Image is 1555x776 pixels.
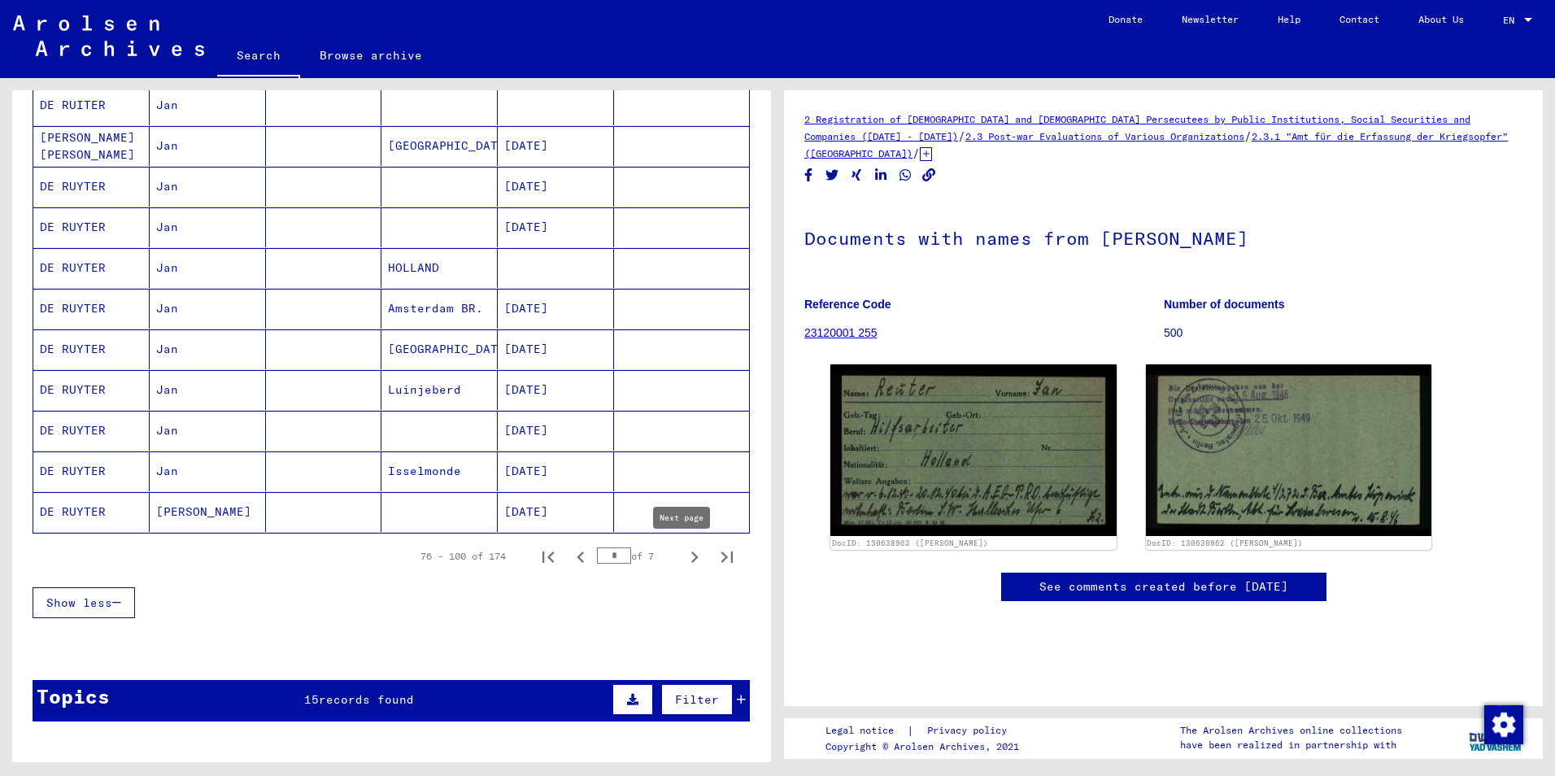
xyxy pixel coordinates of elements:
a: See comments created before [DATE] [1039,578,1288,595]
mat-cell: [DATE] [498,126,614,166]
span: / [913,146,920,160]
mat-cell: [DATE] [498,370,614,410]
span: / [958,129,965,143]
mat-cell: [DATE] [498,329,614,369]
mat-cell: DE RUYTER [33,329,150,369]
mat-cell: [GEOGRAPHIC_DATA] [381,126,498,166]
div: | [825,722,1026,739]
mat-cell: [GEOGRAPHIC_DATA] [381,329,498,369]
div: Topics [37,682,110,711]
img: 002.jpg [1146,364,1432,536]
mat-cell: [DATE] [498,411,614,451]
b: Number of documents [1164,298,1285,311]
p: have been realized in partnership with [1180,738,1402,752]
p: 500 [1164,325,1522,342]
img: 001.jpg [830,364,1117,536]
mat-cell: DE RUYTER [33,370,150,410]
button: Last page [711,540,743,573]
mat-cell: DE RUYTER [33,451,150,491]
a: Search [217,36,300,78]
a: Privacy policy [914,722,1026,739]
mat-cell: Jan [150,126,266,166]
span: Show less [46,595,112,610]
mat-cell: Amsterdam BR. [381,289,498,329]
mat-cell: [DATE] [498,207,614,247]
span: / [1244,129,1252,143]
mat-cell: DE RUYTER [33,248,150,288]
div: 76 – 100 of 174 [420,549,506,564]
span: records found [319,692,414,707]
span: EN [1503,15,1521,26]
a: 2 Registration of [DEMOGRAPHIC_DATA] and [DEMOGRAPHIC_DATA] Persecutees by Public Institutions, S... [804,113,1470,142]
button: Filter [661,684,733,715]
a: DocID: 130638962 ([PERSON_NAME]) [832,538,988,547]
mat-cell: DE RUYTER [33,492,150,532]
mat-cell: Jan [150,207,266,247]
a: 23120001 255 [804,326,878,339]
div: of 7 [597,548,678,564]
mat-cell: Jan [150,85,266,125]
mat-cell: Jan [150,329,266,369]
mat-cell: Jan [150,451,266,491]
mat-cell: DE RUYTER [33,167,150,207]
p: Copyright © Arolsen Archives, 2021 [825,739,1026,754]
mat-cell: [DATE] [498,289,614,329]
button: Share on LinkedIn [873,165,890,185]
img: Arolsen_neg.svg [13,15,204,56]
img: Change consent [1484,705,1523,744]
mat-cell: [DATE] [498,167,614,207]
mat-cell: Isselmonde [381,451,498,491]
mat-cell: Jan [150,370,266,410]
button: Next page [678,540,711,573]
button: Previous page [564,540,597,573]
a: 2.3 Post-war Evaluations of Various Organizations [965,130,1244,142]
p: The Arolsen Archives online collections [1180,723,1402,738]
button: First page [532,540,564,573]
mat-cell: Jan [150,248,266,288]
a: Legal notice [825,722,907,739]
mat-cell: DE RUITER [33,85,150,125]
span: 15 [304,692,319,707]
a: DocID: 130638962 ([PERSON_NAME]) [1147,538,1303,547]
img: yv_logo.png [1466,717,1527,758]
mat-cell: [DATE] [498,451,614,491]
div: Change consent [1483,704,1522,743]
b: Reference Code [804,298,891,311]
button: Share on Xing [848,165,865,185]
span: Filter [675,692,719,707]
mat-cell: [DATE] [498,492,614,532]
button: Show less [33,587,135,618]
mat-cell: Jan [150,167,266,207]
mat-cell: Luinjeberd [381,370,498,410]
mat-cell: Jan [150,411,266,451]
button: Copy link [921,165,938,185]
button: Share on WhatsApp [897,165,914,185]
button: Share on Twitter [824,165,841,185]
h1: Documents with names from [PERSON_NAME] [804,201,1522,272]
mat-cell: [PERSON_NAME] [PERSON_NAME] [33,126,150,166]
mat-cell: Jan [150,289,266,329]
mat-cell: DE RUYTER [33,411,150,451]
mat-cell: [PERSON_NAME] [150,492,266,532]
mat-cell: DE RUYTER [33,289,150,329]
mat-cell: DE RUYTER [33,207,150,247]
mat-cell: HOLLAND [381,248,498,288]
button: Share on Facebook [800,165,817,185]
a: Browse archive [300,36,442,75]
